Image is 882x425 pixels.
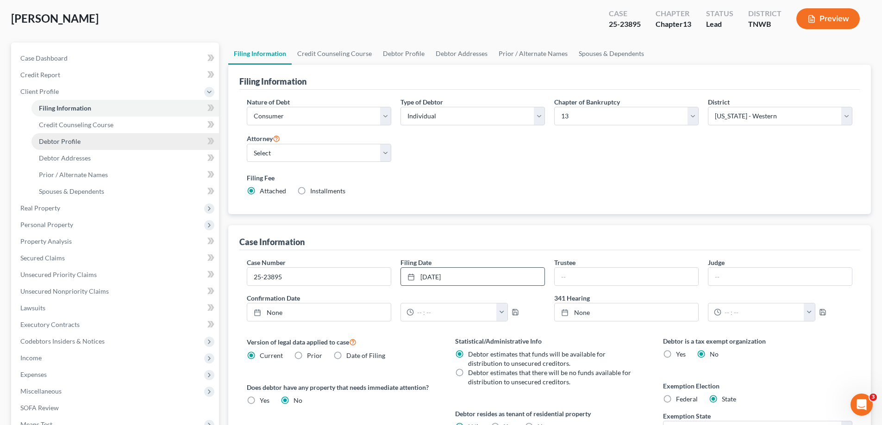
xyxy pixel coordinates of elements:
[555,268,698,285] input: --
[455,409,644,419] label: Debtor resides as tenant of residential property
[20,287,109,295] span: Unsecured Nonpriority Claims
[39,137,81,145] span: Debtor Profile
[39,171,108,179] span: Prior / Alternate Names
[39,187,104,195] span: Spouses & Dependents
[31,117,219,133] a: Credit Counseling Course
[573,43,650,65] a: Spouses & Dependents
[247,97,290,107] label: Nature of Debt
[11,12,99,25] span: [PERSON_NAME]
[228,43,292,65] a: Filing Information
[20,204,60,212] span: Real Property
[13,50,219,67] a: Case Dashboard
[555,303,698,321] a: None
[31,183,219,200] a: Spouses & Dependents
[20,271,97,278] span: Unsecured Priority Claims
[247,303,391,321] a: None
[260,187,286,195] span: Attached
[39,154,91,162] span: Debtor Addresses
[242,293,550,303] label: Confirmation Date
[609,8,641,19] div: Case
[13,316,219,333] a: Executory Contracts
[20,71,60,79] span: Credit Report
[31,133,219,150] a: Debtor Profile
[748,8,782,19] div: District
[20,237,72,245] span: Property Analysis
[554,258,575,267] label: Trustee
[294,396,302,404] span: No
[721,303,804,321] input: -- : --
[493,43,573,65] a: Prior / Alternate Names
[468,369,631,386] span: Debtor estimates that there will be no funds available for distribution to unsecured creditors.
[239,236,305,247] div: Case Information
[554,97,620,107] label: Chapter of Bankruptcy
[239,76,307,87] div: Filing Information
[31,100,219,117] a: Filing Information
[260,396,269,404] span: Yes
[13,266,219,283] a: Unsecured Priority Claims
[796,8,860,29] button: Preview
[31,150,219,166] a: Debtor Addresses
[20,54,68,62] span: Case Dashboard
[310,187,345,195] span: Installments
[247,268,391,285] input: Enter case number...
[247,133,280,144] label: Attorney
[260,351,283,359] span: Current
[20,254,65,262] span: Secured Claims
[247,382,436,392] label: Does debtor have any property that needs immediate attention?
[706,19,733,30] div: Lead
[401,268,544,285] a: [DATE]
[722,395,736,403] span: State
[468,350,606,367] span: Debtor estimates that funds will be available for distribution to unsecured creditors.
[656,19,691,30] div: Chapter
[430,43,493,65] a: Debtor Addresses
[663,381,852,391] label: Exemption Election
[20,370,47,378] span: Expenses
[292,43,377,65] a: Credit Counseling Course
[550,293,857,303] label: 341 Hearing
[31,166,219,183] a: Prior / Alternate Names
[13,300,219,316] a: Lawsuits
[13,400,219,416] a: SOFA Review
[346,351,385,359] span: Date of Filing
[247,173,852,183] label: Filing Fee
[20,304,45,312] span: Lawsuits
[20,221,73,228] span: Personal Property
[748,19,782,30] div: TNWB
[20,387,62,395] span: Miscellaneous
[20,320,80,328] span: Executory Contracts
[400,258,432,267] label: Filing Date
[851,394,873,416] iframe: Intercom live chat
[20,337,105,345] span: Codebtors Insiders & Notices
[20,354,42,362] span: Income
[377,43,430,65] a: Debtor Profile
[400,97,443,107] label: Type of Debtor
[676,350,686,358] span: Yes
[13,233,219,250] a: Property Analysis
[20,404,59,412] span: SOFA Review
[676,395,698,403] span: Federal
[706,8,733,19] div: Status
[683,19,691,28] span: 13
[414,303,497,321] input: -- : --
[13,67,219,83] a: Credit Report
[656,8,691,19] div: Chapter
[708,97,730,107] label: District
[869,394,877,401] span: 3
[247,258,286,267] label: Case Number
[455,336,644,346] label: Statistical/Administrative Info
[13,250,219,266] a: Secured Claims
[39,104,91,112] span: Filing Information
[663,411,711,421] label: Exemption State
[39,121,113,129] span: Credit Counseling Course
[663,336,852,346] label: Debtor is a tax exempt organization
[609,19,641,30] div: 25-23895
[20,87,59,95] span: Client Profile
[247,336,436,347] label: Version of legal data applied to case
[13,283,219,300] a: Unsecured Nonpriority Claims
[708,258,725,267] label: Judge
[708,268,852,285] input: --
[710,350,719,358] span: No
[307,351,322,359] span: Prior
